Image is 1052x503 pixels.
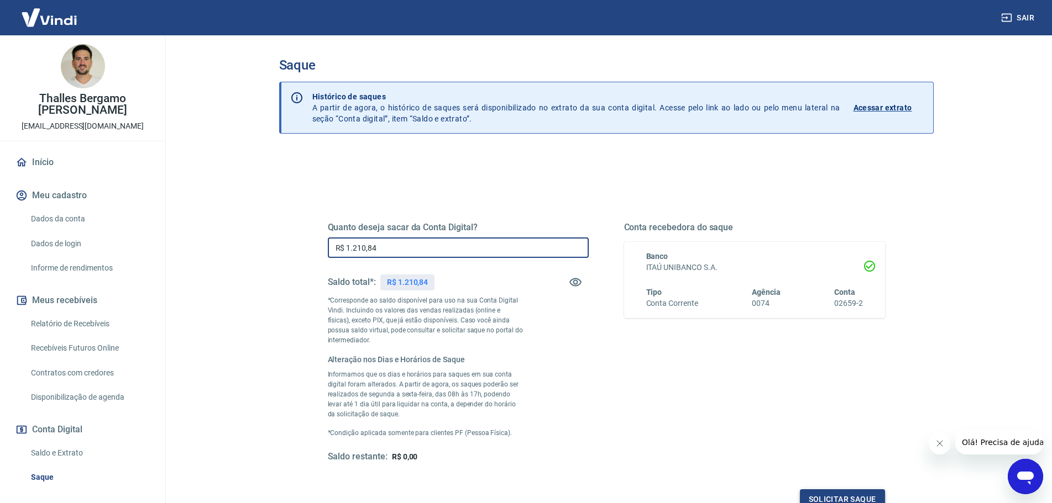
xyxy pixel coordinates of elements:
span: Olá! Precisa de ajuda? [7,8,93,17]
button: Conta Digital [13,417,152,442]
p: Thalles Bergamo [PERSON_NAME] [9,93,156,116]
span: Agência [752,288,781,296]
a: Acessar extrato [854,91,924,124]
iframe: Mensagem da empresa [955,430,1043,454]
a: Saldo e Extrato [27,442,152,464]
h3: Saque [279,57,934,73]
p: *Corresponde ao saldo disponível para uso na sua Conta Digital Vindi. Incluindo os valores das ve... [328,295,524,345]
img: Vindi [13,1,85,34]
a: Disponibilização de agenda [27,386,152,409]
p: *Condição aplicada somente para clientes PF (Pessoa Física). [328,428,524,438]
p: Informamos que os dias e horários para saques em sua conta digital foram alterados. A partir de a... [328,369,524,419]
a: Dados da conta [27,208,152,230]
img: e6de6f9a-1269-466a-a118-50b909549a18.jpeg [61,44,105,88]
a: Contratos com credores [27,362,152,384]
p: R$ 1.210,84 [387,277,428,288]
a: Informe de rendimentos [27,257,152,279]
a: Recebíveis Futuros Online [27,337,152,359]
a: Relatório de Recebíveis [27,313,152,335]
h5: Quanto deseja sacar da Conta Digital? [328,222,589,233]
p: Histórico de saques [312,91,840,102]
button: Sair [999,8,1039,28]
button: Meu cadastro [13,183,152,208]
a: Saque [27,466,152,489]
h6: Conta Corrente [646,298,698,309]
span: Conta [834,288,855,296]
span: Banco [646,252,668,261]
p: [EMAIL_ADDRESS][DOMAIN_NAME] [22,120,144,132]
h6: Alteração nos Dias e Horários de Saque [328,354,524,365]
h6: ITAÚ UNIBANCO S.A. [646,262,863,273]
a: Início [13,150,152,174]
p: A partir de agora, o histórico de saques será disponibilizado no extrato da sua conta digital. Ac... [312,91,840,124]
h5: Conta recebedora do saque [624,222,885,233]
span: R$ 0,00 [392,452,418,461]
h5: Saldo restante: [328,451,388,463]
a: Dados de login [27,232,152,255]
button: Meus recebíveis [13,288,152,313]
h5: Saldo total*: [328,277,376,288]
p: Acessar extrato [854,102,912,113]
iframe: Botão para abrir a janela de mensagens [1008,459,1043,494]
h6: 0074 [752,298,781,309]
h6: 02659-2 [834,298,863,309]
span: Tipo [646,288,662,296]
iframe: Fechar mensagem [929,432,951,454]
